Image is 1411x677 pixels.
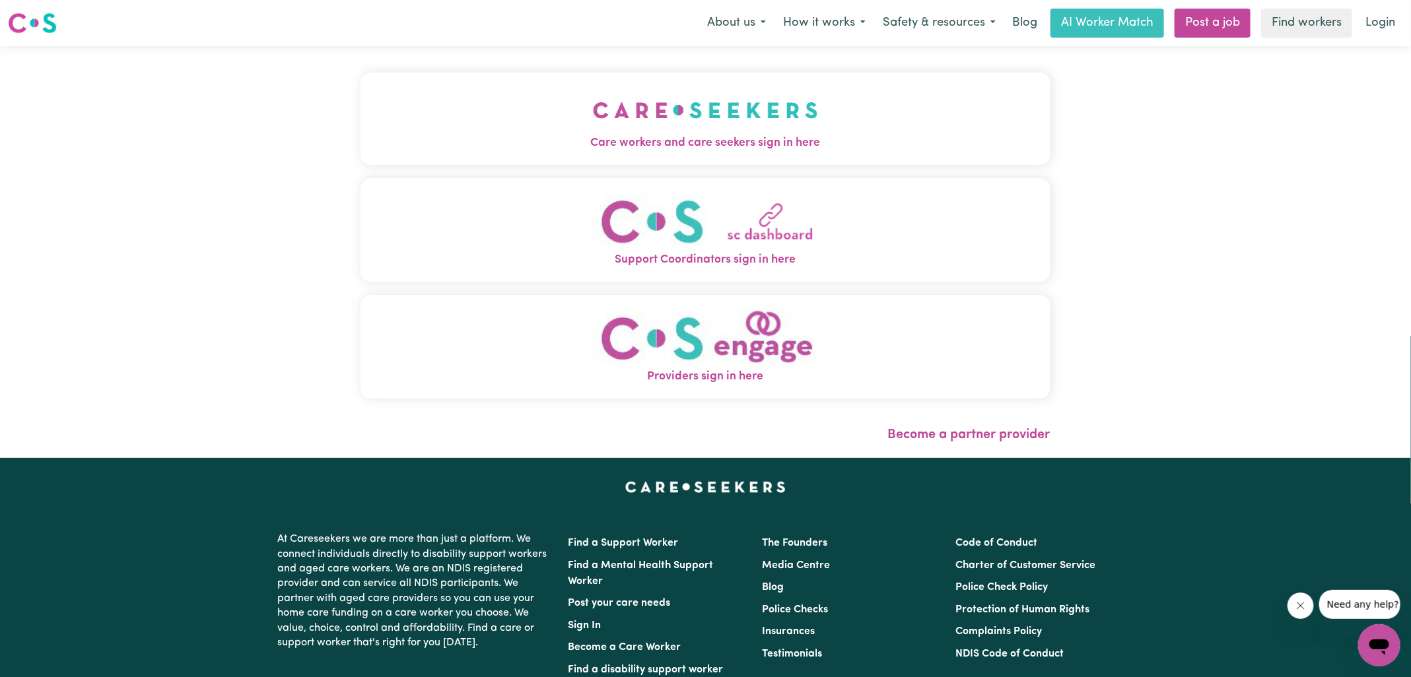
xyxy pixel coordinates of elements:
a: Post a job [1175,9,1251,38]
a: Careseekers home page [625,482,786,492]
a: Sign In [568,620,602,631]
button: Care workers and care seekers sign in here [361,73,1050,165]
button: Safety & resources [874,9,1004,37]
a: Find a Support Worker [568,538,679,548]
a: Careseekers logo [8,8,57,38]
a: NDIS Code of Conduct [955,649,1064,659]
iframe: Close message [1288,593,1314,619]
a: Find workers [1261,9,1352,38]
a: Find a disability support worker [568,664,724,675]
a: Charter of Customer Service [955,560,1095,571]
a: Become a partner provider [888,428,1050,441]
a: Blog [1004,9,1045,38]
span: Care workers and care seekers sign in here [361,135,1050,152]
button: Providers sign in here [361,295,1050,399]
a: Blog [762,582,784,593]
a: Complaints Policy [955,626,1042,637]
a: Police Check Policy [955,582,1048,593]
a: Police Checks [762,604,828,615]
a: Code of Conduct [955,538,1037,548]
a: Find a Mental Health Support Worker [568,560,714,587]
a: Insurances [762,626,815,637]
p: At Careseekers we are more than just a platform. We connect individuals directly to disability su... [278,527,553,655]
a: Post your care needs [568,598,671,608]
a: Testimonials [762,649,822,659]
span: Providers sign in here [361,368,1050,385]
a: Protection of Human Rights [955,604,1089,615]
a: The Founders [762,538,827,548]
a: Media Centre [762,560,830,571]
button: How it works [774,9,874,37]
iframe: Message from company [1319,590,1400,619]
a: AI Worker Match [1050,9,1164,38]
button: Support Coordinators sign in here [361,178,1050,282]
iframe: Button to launch messaging window [1358,624,1400,666]
button: About us [699,9,774,37]
a: Become a Care Worker [568,642,681,653]
span: Support Coordinators sign in here [361,251,1050,269]
img: Careseekers logo [8,11,57,35]
a: Login [1358,9,1403,38]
